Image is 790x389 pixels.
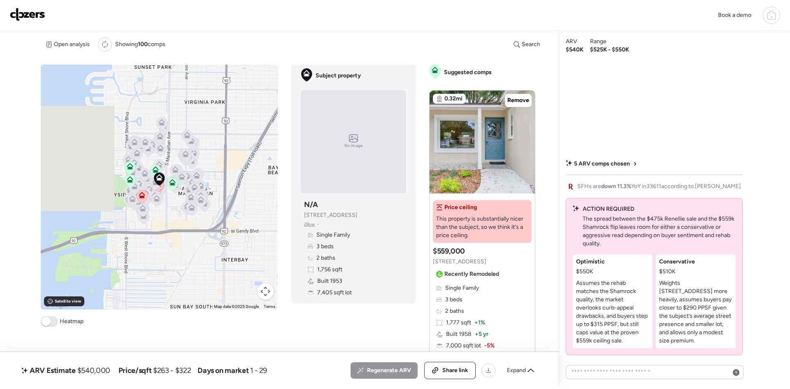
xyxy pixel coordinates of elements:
span: 3 beds [445,296,462,304]
span: Suggested comps [444,68,492,77]
span: 2 baths [316,254,335,262]
span: $540K [566,46,583,54]
span: -5% [484,342,495,350]
span: [STREET_ADDRESS] [433,258,486,266]
span: 2 baths [445,307,464,315]
span: $525K - $550K [590,46,629,54]
span: Days on market [197,366,249,375]
span: down 11.3% [601,183,631,190]
span: ARV Estimate [30,366,76,375]
span: $263 - $322 [153,366,191,375]
span: ARV [566,37,577,46]
span: This property is substantially nicer than the subject, so we think it's a price ceiling. [436,215,528,240]
span: $510K [659,268,676,276]
span: Showing comps [115,40,165,49]
button: Map camera controls [257,283,274,300]
span: ACTION REQUIRED [583,205,634,213]
a: Open this area in Google Maps (opens a new window) [43,299,70,310]
h3: $559,000 [433,246,465,256]
p: Assumes the rehab matches the Shamrock quality, the market overlooks curb-appeal drawbacks, and b... [576,279,649,345]
span: Single Family [445,284,479,292]
span: + 5 yr [475,330,488,338]
span: + 1% [474,319,485,327]
span: Price/sqft [118,366,151,375]
span: Built 1958 [446,330,472,338]
span: No image [344,142,362,149]
span: • [317,221,319,228]
span: Price ceiling [444,203,477,212]
span: Subject property [316,72,361,80]
span: Zillow [304,221,315,228]
span: $540,000 [77,366,110,375]
span: 1,777 sqft [446,319,471,327]
img: Google [43,299,70,310]
span: 7,405 sqft lot [317,289,352,297]
span: Regenerate ARV [367,366,411,375]
span: Recently Remodeled [444,270,499,278]
span: Book a demo [718,12,751,19]
span: SFHs are YoY in 33611 according to [PERSON_NAME] [577,182,741,191]
span: Search [522,40,540,49]
span: [STREET_ADDRESS] [304,211,358,219]
a: Terms (opens in new tab) [264,304,275,309]
span: Expand [507,366,526,375]
span: Share link [442,366,468,375]
span: 1,756 sqft [317,266,342,274]
span: 5 ARV comps chosen [574,160,630,168]
span: Built 1953 [317,277,342,285]
h3: N/A [304,200,318,210]
span: 0.32mi [444,95,462,103]
span: Satellite view [55,298,81,305]
img: Logo [10,8,45,21]
span: 1 - 29 [250,366,267,375]
span: Map data ©2025 Google [214,304,259,309]
span: 3 beds [316,242,334,251]
span: Single Family [316,231,350,239]
span: Remove [507,96,529,105]
span: Conservative [659,258,695,266]
p: Weights [STREET_ADDRESS] more heavily, assumes buyers pay closer to $290 PPSF given the subject’s... [659,279,732,345]
span: 100 [138,41,148,48]
span: $550K [576,268,593,276]
p: The spread between the $475k Renellie sale and the $559k Shamrock flip leaves room for either a c... [583,215,736,248]
span: Heatmap [60,317,84,326]
span: 7,000 sqft lot [446,342,481,350]
span: Range [590,37,606,46]
span: Optimistic [576,258,605,266]
span: Open analysis [54,40,90,49]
